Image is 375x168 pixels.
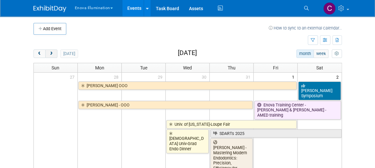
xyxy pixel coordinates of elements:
[273,65,278,70] span: Fri
[336,73,342,81] span: 2
[166,129,209,153] a: [DEMOGRAPHIC_DATA] Univ-Grad Endo Dinner
[166,120,297,129] a: Univ. of [US_STATE]-Loupe Fair
[33,23,66,35] button: Add Event
[33,49,46,58] button: prev
[78,82,297,90] a: [PERSON_NAME] OOO
[254,101,341,120] a: Enova Training Center - [PERSON_NAME] & [PERSON_NAME] - AMED training
[78,101,253,109] a: [PERSON_NAME] - OOO
[296,49,314,58] button: month
[69,73,77,81] span: 27
[52,65,59,70] span: Sun
[332,49,342,58] button: myCustomButton
[95,65,104,70] span: Mon
[113,73,121,81] span: 28
[269,26,342,30] a: How to sync to an external calendar...
[157,73,165,81] span: 29
[60,49,78,58] button: [DATE]
[33,6,66,12] img: ExhibitDay
[210,129,342,138] a: SDARTs 2025
[201,73,209,81] span: 30
[323,2,336,15] img: Coley McClendon
[245,73,253,81] span: 31
[313,49,328,58] button: week
[140,65,147,70] span: Tue
[177,49,197,57] h2: [DATE]
[335,52,339,56] i: Personalize Calendar
[291,73,297,81] span: 1
[228,65,236,70] span: Thu
[316,65,323,70] span: Sat
[298,82,341,100] a: [PERSON_NAME] Symposium
[45,49,57,58] button: next
[183,65,192,70] span: Wed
